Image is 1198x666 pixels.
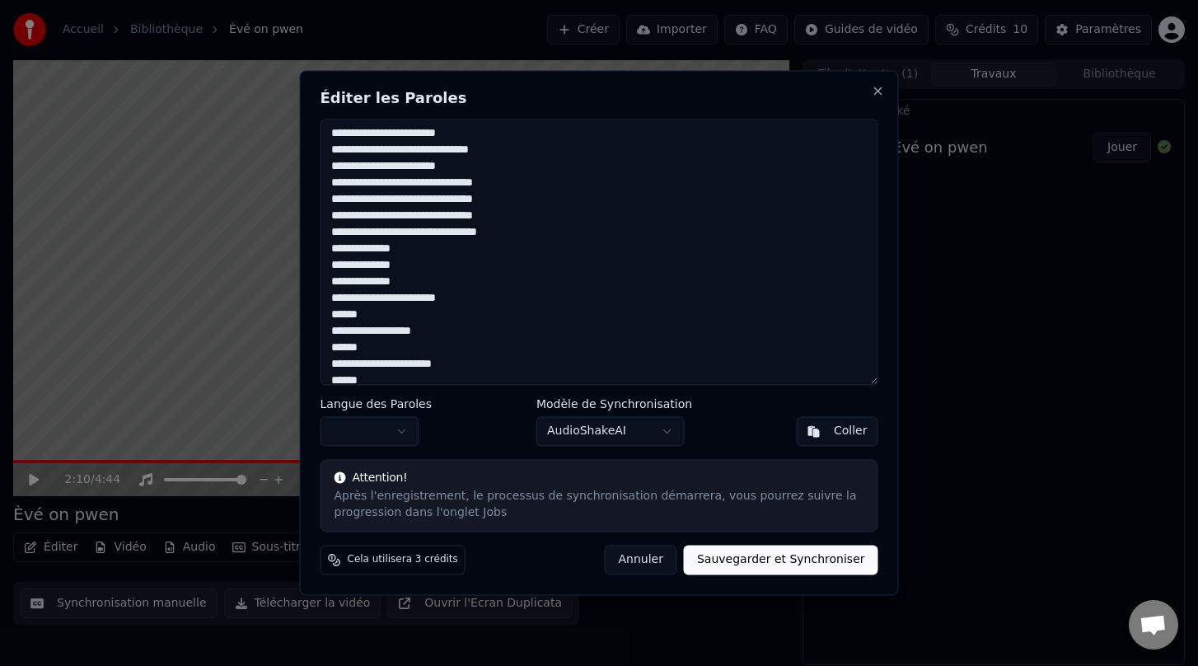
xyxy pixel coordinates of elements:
button: Sauvegarder et Synchroniser [684,546,878,575]
div: Attention! [335,471,864,487]
label: Modèle de Synchronisation [536,399,692,410]
div: Après l'enregistrement, le processus de synchronisation démarrera, vous pourrez suivre la progres... [335,489,864,522]
button: Coller [797,417,878,447]
div: Coller [834,424,868,440]
button: Annuler [605,546,677,575]
label: Langue des Paroles [321,399,433,410]
span: Cela utilisera 3 crédits [348,554,458,567]
h2: Éditer les Paroles [321,91,878,106]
